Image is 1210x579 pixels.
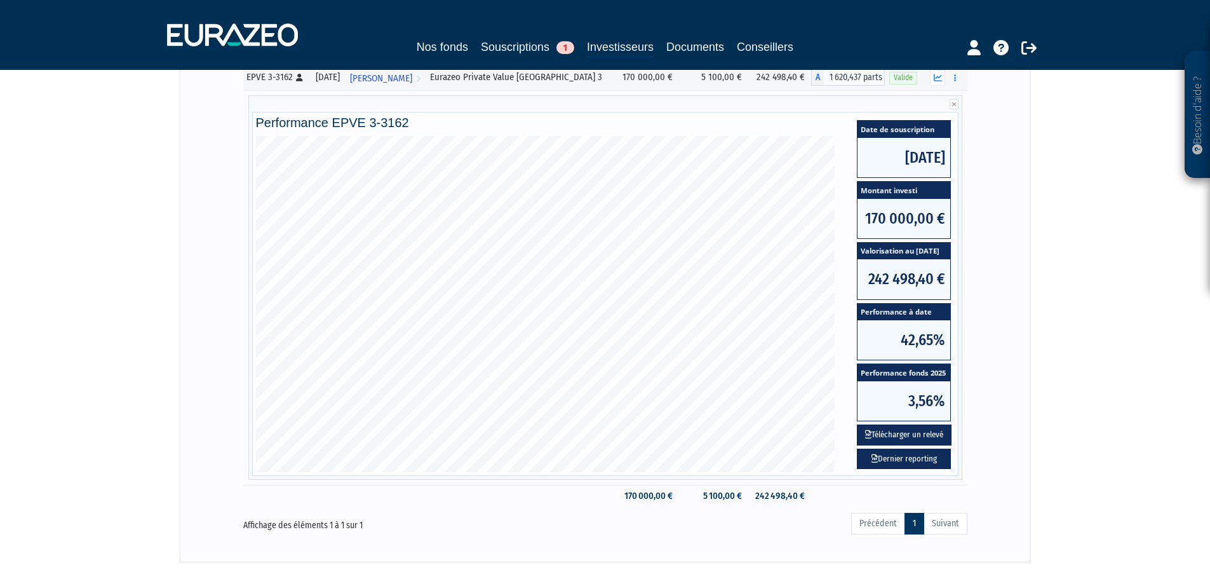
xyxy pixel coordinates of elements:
[824,69,884,86] span: 1 620,437 parts
[167,24,298,46] img: 1732889491-logotype_eurazeo_blanc_rvb.png
[666,38,724,56] a: Documents
[481,38,574,56] a: Souscriptions1
[857,182,950,199] span: Montant investi
[857,449,951,470] a: Dernier reporting
[857,364,950,381] span: Performance fonds 2025
[556,41,574,54] span: 1
[857,425,951,446] button: Télécharger un relevé
[587,38,654,58] a: Investisseurs
[350,67,412,90] span: [PERSON_NAME]
[246,71,306,84] div: EPVE 3-3162
[857,304,950,321] span: Performance à date
[857,199,950,238] span: 170 000,00 €
[417,38,468,56] a: Nos fonds
[314,71,340,84] div: [DATE]
[345,65,426,90] a: [PERSON_NAME]
[1190,58,1205,172] p: Besoin d'aide ?
[857,320,950,360] span: 42,65%
[857,243,950,260] span: Valorisation au [DATE]
[857,259,950,299] span: 242 498,40 €
[811,69,884,86] div: A - Eurazeo Private Value Europe 3
[737,38,793,56] a: Conseillers
[857,121,950,138] span: Date de souscription
[811,69,824,86] span: A
[748,65,812,90] td: 242 498,40 €
[857,381,950,421] span: 3,56%
[748,485,812,507] td: 242 498,40 €
[889,72,917,84] span: Valide
[615,65,679,90] td: 170 000,00 €
[904,513,924,535] a: 1
[296,74,303,81] i: [Français] Personne physique
[679,65,748,90] td: 5 100,00 €
[430,71,611,84] div: Eurazeo Private Value [GEOGRAPHIC_DATA] 3
[256,116,955,130] h4: Performance EPVE 3-3162
[243,512,534,532] div: Affichage des éléments 1 à 1 sur 1
[615,485,679,507] td: 170 000,00 €
[679,485,748,507] td: 5 100,00 €
[416,67,420,90] i: Voir l'investisseur
[857,138,950,177] span: [DATE]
